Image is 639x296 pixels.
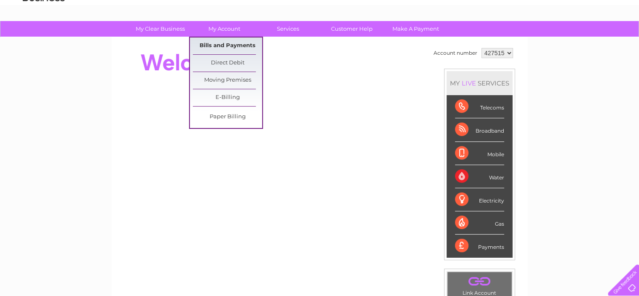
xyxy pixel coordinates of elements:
[455,211,504,235] div: Gas
[491,36,507,42] a: Water
[189,21,259,37] a: My Account
[253,21,323,37] a: Services
[455,142,504,165] div: Mobile
[455,188,504,211] div: Electricity
[583,36,604,42] a: Contact
[455,235,504,257] div: Payments
[193,72,262,89] a: Moving Premises
[22,22,65,48] img: logo.png
[460,79,478,87] div: LIVE
[431,46,479,60] td: Account number
[121,5,518,41] div: Clear Business is a trading name of Verastar Limited (registered in [GEOGRAPHIC_DATA] No. 3667643...
[193,55,262,72] a: Direct Debit
[455,95,504,118] div: Telecoms
[455,118,504,141] div: Broadband
[566,36,578,42] a: Blog
[126,21,195,37] a: My Clear Business
[381,21,450,37] a: Make A Payment
[193,89,262,106] a: E-Billing
[193,37,262,54] a: Bills and Payments
[193,109,262,125] a: Paper Billing
[481,4,539,15] a: 0333 014 3131
[512,36,531,42] a: Energy
[450,274,510,289] a: .
[317,21,387,37] a: Customer Help
[536,36,561,42] a: Telecoms
[611,36,631,42] a: Log out
[447,71,513,95] div: MY SERVICES
[455,165,504,188] div: Water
